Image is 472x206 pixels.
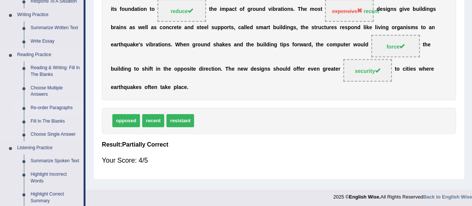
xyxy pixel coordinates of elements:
[250,24,253,30] b: d
[27,21,84,35] a: Summarize Written Text
[204,24,207,30] b: e
[231,24,234,30] b: s
[348,24,351,30] b: p
[149,42,150,48] b: i
[378,24,381,30] b: v
[351,24,354,30] b: o
[273,24,276,30] b: b
[246,24,247,30] b: l
[326,24,329,30] b: u
[187,24,191,30] b: n
[282,6,284,12] b: i
[344,42,346,48] b: t
[346,42,348,48] b: e
[318,42,321,48] b: h
[269,42,271,48] b: i
[301,6,304,12] b: h
[311,42,313,48] b: ,
[257,42,260,48] b: b
[314,24,316,30] b: t
[160,24,163,30] b: c
[229,24,231,30] b: t
[293,6,295,12] b: .
[421,24,423,30] b: t
[304,6,307,12] b: e
[27,115,84,128] a: Fill In The Blanks
[400,24,403,30] b: a
[162,42,165,48] b: o
[27,61,84,81] a: Reading & Writing: Fill In The Blanks
[256,6,259,12] b: u
[197,24,200,30] b: s
[136,66,139,72] b: o
[293,24,296,30] b: s
[211,24,214,30] b: s
[125,6,128,12] b: u
[163,66,165,72] b: t
[222,42,225,48] b: k
[216,42,219,48] b: h
[399,6,403,12] b: g
[247,24,250,30] b: e
[158,42,160,48] b: t
[324,24,326,30] b: t
[201,24,204,30] b: e
[329,42,333,48] b: o
[296,24,298,30] b: ,
[151,24,154,30] b: a
[213,42,216,48] b: s
[134,66,136,72] b: t
[186,42,190,48] b: n
[385,6,387,12] b: i
[199,24,201,30] b: t
[207,24,209,30] b: l
[365,42,368,48] b: d
[416,6,419,12] b: u
[147,24,148,30] b: l
[345,24,348,30] b: s
[357,42,360,48] b: o
[111,66,114,72] b: b
[240,6,243,12] b: o
[111,42,114,48] b: e
[393,6,396,12] b: s
[432,24,435,30] b: n
[415,24,418,30] b: s
[316,42,318,48] b: t
[211,6,214,12] b: h
[27,82,84,101] a: Choose Multiple Answers
[318,24,321,30] b: u
[197,42,201,48] b: o
[385,24,389,30] b: g
[366,24,369,30] b: k
[27,128,84,141] a: Choose Single Answer
[290,24,293,30] b: g
[321,24,324,30] b: c
[357,24,360,30] b: d
[363,8,379,14] strong: recent
[342,24,345,30] b: e
[276,24,279,30] b: u
[290,6,293,12] b: s
[128,66,131,72] b: g
[156,66,157,72] b: i
[387,44,404,50] span: force
[287,6,290,12] b: n
[292,42,294,48] b: f
[381,24,382,30] b: i
[244,24,246,30] b: l
[260,42,263,48] b: u
[225,42,228,48] b: e
[204,42,207,48] b: n
[390,6,394,12] b: n
[121,42,124,48] b: h
[224,24,227,30] b: o
[329,24,331,30] b: r
[279,24,281,30] b: i
[294,42,297,48] b: o
[423,42,425,48] b: t
[348,42,350,48] b: r
[190,24,194,30] b: d
[302,24,306,30] b: h
[214,24,218,30] b: u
